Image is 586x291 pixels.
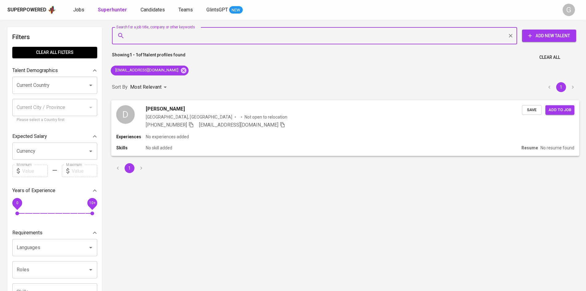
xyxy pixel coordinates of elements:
p: Resume [521,145,538,151]
p: Years of Experience [12,187,55,194]
button: Add New Talent [522,30,576,42]
nav: pagination navigation [112,163,147,173]
a: D[PERSON_NAME][GEOGRAPHIC_DATA], [GEOGRAPHIC_DATA]Not open to relocation[PHONE_NUMBER] [EMAIL_ADD... [112,100,579,156]
div: [GEOGRAPHIC_DATA], [GEOGRAPHIC_DATA] [146,114,232,120]
span: 0 [16,201,18,205]
p: Talent Demographics [12,67,58,74]
span: Clear All [539,54,560,61]
span: [EMAIL_ADDRESS][DOMAIN_NAME] [199,122,279,127]
p: Expected Salary [12,133,47,140]
span: Candidates [141,7,165,13]
button: Save [522,105,542,115]
a: Superhunter [98,6,128,14]
div: [EMAIL_ADDRESS][DOMAIN_NAME] [111,66,189,75]
button: Clear All filters [12,47,97,58]
a: Candidates [141,6,166,14]
p: No resume found [540,145,574,151]
input: Value [22,165,48,177]
span: Teams [178,7,193,13]
span: NEW [229,7,243,13]
div: Requirements [12,227,97,239]
a: Teams [178,6,194,14]
a: Superpoweredapp logo [7,5,56,14]
b: 1 - 1 [130,52,138,57]
a: Jobs [73,6,86,14]
span: Add New Talent [527,32,571,40]
b: Superhunter [98,7,127,13]
p: Experiences [116,134,146,140]
span: [PHONE_NUMBER] [146,122,187,127]
div: Superpowered [7,6,46,14]
div: G [563,4,575,16]
h6: Filters [12,32,97,42]
span: [PERSON_NAME] [146,105,185,112]
div: D [116,105,135,123]
span: [EMAIL_ADDRESS][DOMAIN_NAME] [111,67,182,73]
button: page 1 [125,163,134,173]
span: Jobs [73,7,84,13]
div: Expected Salary [12,130,97,143]
div: Most Relevant [130,82,169,93]
span: Add to job [548,106,571,113]
button: Open [86,81,95,90]
p: No skill added [146,145,172,151]
p: Not open to relocation [245,114,287,120]
button: page 1 [556,82,566,92]
p: Skills [116,145,146,151]
input: Value [72,165,97,177]
p: Requirements [12,229,42,236]
span: Save [525,106,539,113]
button: Clear [506,31,515,40]
span: Clear All filters [17,49,92,56]
p: Most Relevant [130,83,161,91]
img: app logo [48,5,56,14]
button: Open [86,243,95,252]
div: Years of Experience [12,184,97,197]
a: GlintsGPT NEW [206,6,243,14]
p: No experiences added [146,134,189,140]
p: Please select a Country first [17,117,93,123]
button: Open [86,265,95,274]
button: Open [86,147,95,156]
p: Showing of talent profiles found [112,52,185,63]
button: Clear All [537,52,563,63]
button: Add to job [545,105,574,115]
p: Sort By [112,83,128,91]
b: 1 [142,52,145,57]
nav: pagination navigation [544,82,579,92]
div: Talent Demographics [12,64,97,77]
span: GlintsGPT [206,7,228,13]
span: 10+ [89,201,95,205]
